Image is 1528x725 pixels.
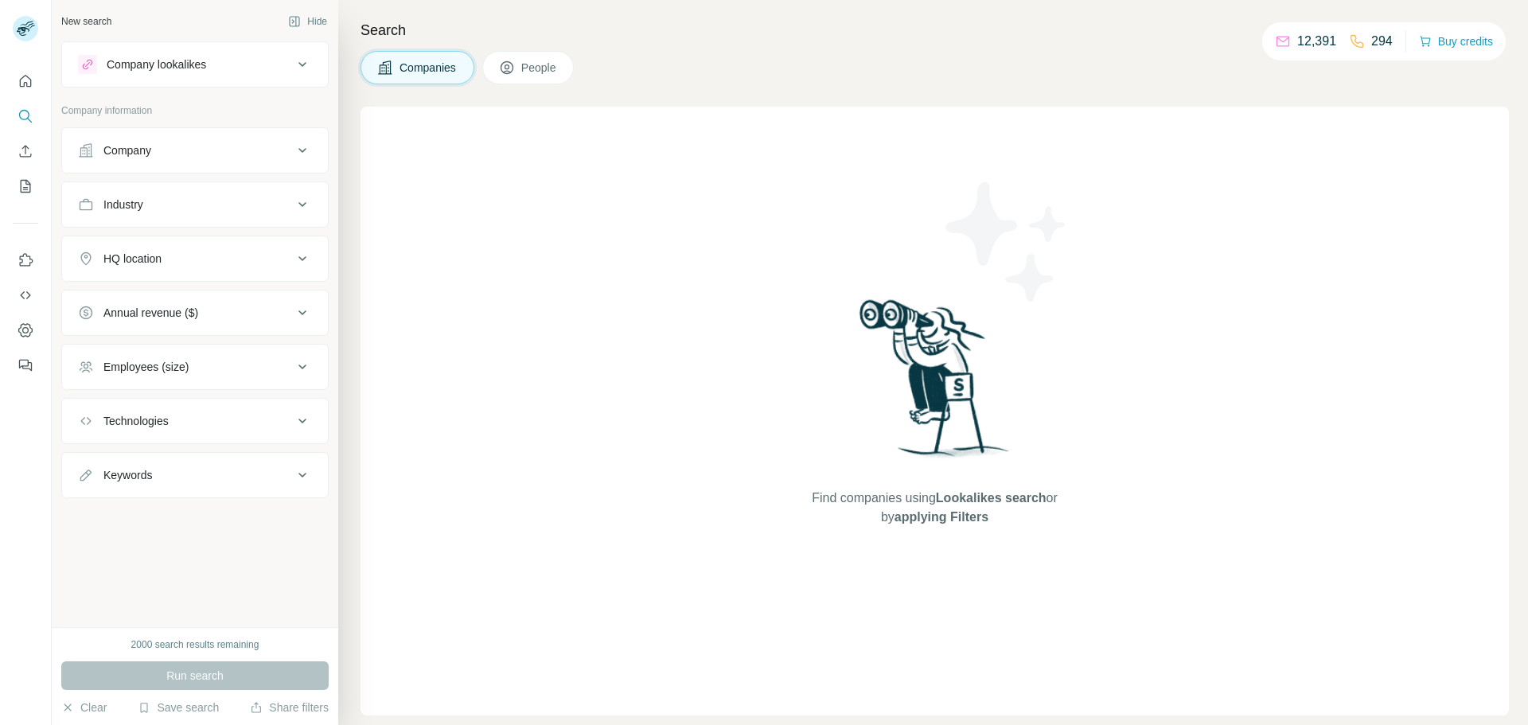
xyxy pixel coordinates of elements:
[61,103,329,118] p: Company information
[62,294,328,332] button: Annual revenue ($)
[103,142,151,158] div: Company
[131,637,259,652] div: 2000 search results remaining
[61,700,107,715] button: Clear
[521,60,558,76] span: People
[361,19,1509,41] h4: Search
[13,137,38,166] button: Enrich CSV
[13,67,38,95] button: Quick start
[277,10,338,33] button: Hide
[62,456,328,494] button: Keywords
[103,467,152,483] div: Keywords
[1371,32,1393,51] p: 294
[103,413,169,429] div: Technologies
[62,45,328,84] button: Company lookalikes
[13,351,38,380] button: Feedback
[62,402,328,440] button: Technologies
[103,305,198,321] div: Annual revenue ($)
[138,700,219,715] button: Save search
[61,14,111,29] div: New search
[62,185,328,224] button: Industry
[107,57,206,72] div: Company lookalikes
[62,240,328,278] button: HQ location
[807,489,1062,527] span: Find companies using or by
[895,510,988,524] span: applying Filters
[103,197,143,212] div: Industry
[13,316,38,345] button: Dashboard
[13,172,38,201] button: My lists
[13,102,38,131] button: Search
[250,700,329,715] button: Share filters
[103,359,189,375] div: Employees (size)
[62,131,328,170] button: Company
[103,251,162,267] div: HQ location
[852,295,1018,473] img: Surfe Illustration - Woman searching with binoculars
[936,491,1047,505] span: Lookalikes search
[935,170,1078,314] img: Surfe Illustration - Stars
[1419,30,1493,53] button: Buy credits
[62,348,328,386] button: Employees (size)
[13,281,38,310] button: Use Surfe API
[400,60,458,76] span: Companies
[1297,32,1336,51] p: 12,391
[13,246,38,275] button: Use Surfe on LinkedIn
